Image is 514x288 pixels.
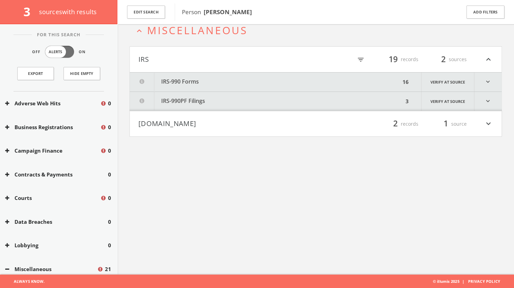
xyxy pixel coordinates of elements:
[79,49,86,55] span: On
[474,92,502,111] i: expand_more
[484,118,493,130] i: expand_more
[425,118,467,130] div: source
[474,73,502,92] i: expand_more
[105,265,111,273] span: 21
[130,92,404,111] button: IRS-990PF Filings
[5,123,100,131] button: Business Registrations
[138,118,316,130] button: [DOMAIN_NAME]
[440,118,451,130] span: 1
[5,100,100,108] button: Adverse Web Hits
[421,92,474,111] a: Verify at source
[32,31,86,38] span: For This Search
[438,53,449,65] span: 2
[17,67,54,80] a: Export
[108,218,111,226] span: 0
[5,171,108,179] button: Contracts & Payments
[108,171,111,179] span: 0
[390,118,401,130] span: 2
[5,194,100,202] button: Courts
[108,123,111,131] span: 0
[130,73,400,92] button: IRS-990 Forms
[108,194,111,202] span: 0
[421,73,474,92] a: Verify at source
[135,26,144,36] i: expand_less
[127,6,165,19] button: Edit Search
[377,54,418,65] div: records
[5,147,100,155] button: Campaign Finance
[23,3,36,20] span: 3
[468,279,500,284] a: Privacy Policy
[108,242,111,250] span: 0
[5,265,97,273] button: Miscellaneous
[400,73,411,92] div: 16
[404,92,411,111] div: 3
[182,8,252,16] span: Person
[377,118,418,130] div: records
[32,49,40,55] span: Off
[64,67,100,80] button: Hide Empty
[386,53,401,65] span: 19
[466,6,504,19] button: Add Filters
[5,218,108,226] button: Data Breaches
[135,25,502,36] button: expand_lessMiscellaneous
[459,279,467,284] span: |
[5,242,108,250] button: Lobbying
[138,54,316,65] button: IRS
[425,54,467,65] div: sources
[357,56,365,64] i: filter_list
[204,8,252,16] b: [PERSON_NAME]
[108,147,111,155] span: 0
[484,54,493,65] i: expand_less
[39,8,97,16] span: source s with results
[108,100,111,108] span: 0
[147,23,248,37] span: Miscellaneous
